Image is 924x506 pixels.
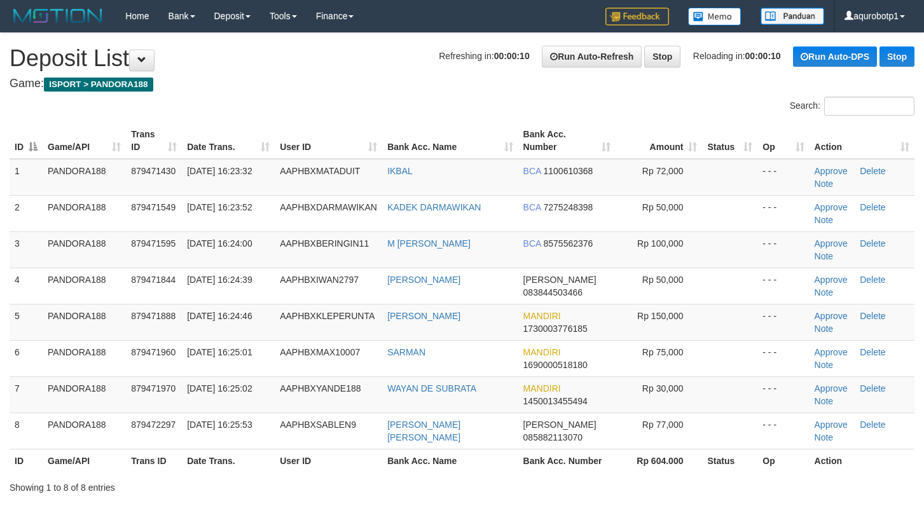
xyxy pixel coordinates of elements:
strong: 00:00:10 [745,51,781,61]
th: Status: activate to sort column ascending [702,123,757,159]
a: Stop [879,46,914,67]
th: ID: activate to sort column descending [10,123,43,159]
span: Rp 100,000 [637,238,683,249]
th: Game/API: activate to sort column ascending [43,123,126,159]
td: 4 [10,268,43,304]
a: Delete [860,347,885,357]
span: AAPHBXMAX10007 [280,347,360,357]
a: IKBAL [387,166,413,176]
span: 879471970 [131,383,176,393]
a: [PERSON_NAME] [387,311,460,321]
th: Amount: activate to sort column ascending [616,123,703,159]
th: User ID: activate to sort column ascending [275,123,382,159]
a: [PERSON_NAME] [PERSON_NAME] [387,420,460,442]
span: Rp 150,000 [637,311,683,321]
a: Approve [815,202,848,212]
a: Run Auto-DPS [793,46,877,67]
td: - - - [757,340,809,376]
label: Search: [790,97,914,116]
span: Reloading in: [693,51,781,61]
th: Game/API [43,449,126,472]
td: PANDORA188 [43,268,126,304]
span: [DATE] 16:24:46 [187,311,252,321]
td: - - - [757,159,809,196]
a: M [PERSON_NAME] [387,238,471,249]
td: 5 [10,304,43,340]
td: PANDORA188 [43,231,126,268]
th: Trans ID: activate to sort column ascending [126,123,182,159]
td: - - - [757,268,809,304]
a: Approve [815,166,848,176]
span: 879472297 [131,420,176,430]
th: Action: activate to sort column ascending [810,123,914,159]
a: Approve [815,311,848,321]
span: 879471844 [131,275,176,285]
td: - - - [757,195,809,231]
span: BCA [523,202,541,212]
span: Copy 7275248398 to clipboard [543,202,593,212]
td: 2 [10,195,43,231]
a: Note [815,251,834,261]
a: Note [815,396,834,406]
span: Copy 083844503466 to clipboard [523,287,583,297]
td: PANDORA188 [43,304,126,340]
span: [DATE] 16:25:53 [187,420,252,430]
span: Copy 1730003776185 to clipboard [523,324,588,334]
th: Op [757,449,809,472]
th: Op: activate to sort column ascending [757,123,809,159]
span: BCA [523,238,541,249]
a: Note [815,287,834,297]
td: - - - [757,376,809,413]
a: Stop [644,46,680,67]
td: PANDORA188 [43,376,126,413]
span: AAPHBXBERINGIN11 [280,238,369,249]
span: Rp 75,000 [642,347,684,357]
a: Note [815,324,834,334]
th: Bank Acc. Name [382,449,518,472]
th: Bank Acc. Number: activate to sort column ascending [518,123,616,159]
span: [DATE] 16:24:00 [187,238,252,249]
th: Status [702,449,757,472]
td: 8 [10,413,43,449]
th: Action [810,449,914,472]
span: AAPHBXYANDE188 [280,383,361,393]
span: Rp 50,000 [642,275,684,285]
span: [DATE] 16:23:52 [187,202,252,212]
th: Bank Acc. Name: activate to sort column ascending [382,123,518,159]
span: Copy 8575562376 to clipboard [543,238,593,249]
a: Delete [860,275,885,285]
a: Note [815,179,834,189]
img: MOTION_logo.png [10,6,106,25]
a: WAYAN DE SUBRATA [387,383,476,393]
th: Rp 604.000 [616,449,703,472]
input: Search: [824,97,914,116]
span: ISPORT > PANDORA188 [44,78,153,92]
a: Delete [860,166,885,176]
a: Note [815,432,834,442]
td: PANDORA188 [43,340,126,376]
td: PANDORA188 [43,159,126,196]
a: KADEK DARMAWIKAN [387,202,481,212]
a: Approve [815,347,848,357]
span: [DATE] 16:25:02 [187,383,252,393]
td: 3 [10,231,43,268]
td: 6 [10,340,43,376]
span: 879471549 [131,202,176,212]
span: 879471595 [131,238,176,249]
a: Delete [860,238,885,249]
img: panduan.png [761,8,824,25]
span: Rp 77,000 [642,420,684,430]
span: MANDIRI [523,383,561,393]
span: Copy 1690000518180 to clipboard [523,360,588,370]
span: BCA [523,166,541,176]
a: Approve [815,420,848,430]
span: 879471888 [131,311,176,321]
span: AAPHBXSABLEN9 [280,420,356,430]
span: [DATE] 16:23:32 [187,166,252,176]
a: Note [815,360,834,370]
th: User ID [275,449,382,472]
a: Approve [815,383,848,393]
strong: 00:00:10 [494,51,530,61]
a: Run Auto-Refresh [542,46,642,67]
span: Rp 30,000 [642,383,684,393]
